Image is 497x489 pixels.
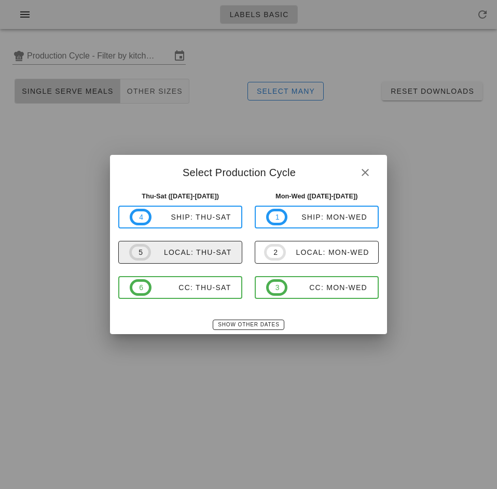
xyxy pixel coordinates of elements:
[138,247,142,258] span: 5
[273,247,277,258] span: 2
[255,241,379,264] button: 2local: Mon-Wed
[142,192,219,200] strong: Thu-Sat ([DATE]-[DATE])
[217,322,279,327] span: Show Other Dates
[255,206,379,228] button: 1ship: Mon-Wed
[151,248,232,256] div: local: Thu-Sat
[151,283,231,292] div: CC: Thu-Sat
[255,276,379,299] button: 3CC: Mon-Wed
[286,248,369,256] div: local: Mon-Wed
[287,213,367,221] div: ship: Mon-Wed
[213,320,284,330] button: Show Other Dates
[151,213,231,221] div: ship: Thu-Sat
[118,276,242,299] button: 6CC: Thu-Sat
[275,211,279,223] span: 1
[118,206,242,228] button: 4ship: Thu-Sat
[275,192,358,200] strong: Mon-Wed ([DATE]-[DATE])
[275,282,279,293] span: 3
[287,283,367,292] div: CC: Mon-Wed
[139,282,143,293] span: 6
[110,155,386,187] div: Select Production Cycle
[118,241,242,264] button: 5local: Thu-Sat
[139,211,143,223] span: 4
